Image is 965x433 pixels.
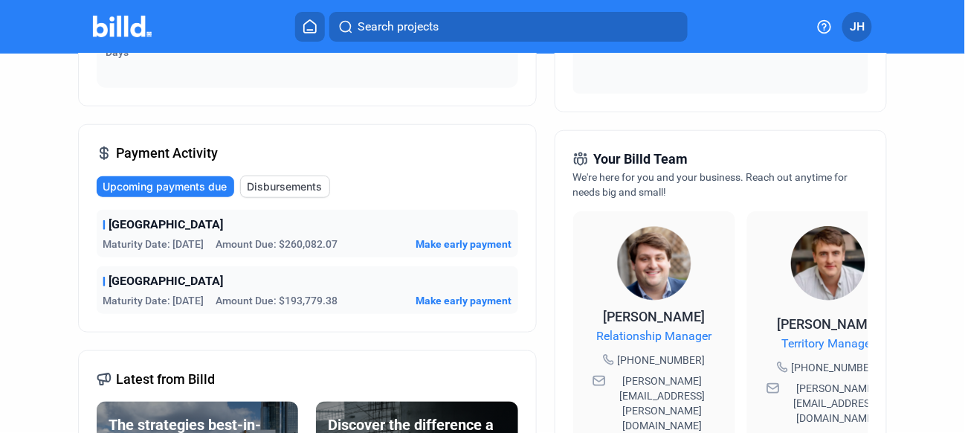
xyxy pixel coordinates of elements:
button: JH [842,12,872,42]
button: Search projects [329,12,688,42]
span: Disbursements [247,179,322,194]
span: [PHONE_NUMBER] [617,353,705,368]
span: Payment Activity [116,143,218,164]
span: [PERSON_NAME][EMAIL_ADDRESS][DOMAIN_NAME] [783,381,890,426]
span: Your Billd Team [594,149,688,170]
span: Territory Manager [781,335,874,353]
span: [PERSON_NAME][EMAIL_ADDRESS][PERSON_NAME][DOMAIN_NAME] [609,373,716,433]
span: Maturity Date: [DATE] [103,293,204,308]
span: Relationship Manager [596,327,711,345]
span: Upcoming payments due [103,179,227,194]
span: Maturity Date: [DATE] [103,237,204,251]
button: Make early payment [416,293,512,308]
button: Disbursements [240,176,330,198]
span: Latest from Billd [116,369,215,390]
span: Amount Due: $260,082.07 [216,237,338,251]
span: [PERSON_NAME] [777,316,879,332]
span: [GEOGRAPHIC_DATA] [109,272,223,290]
span: [PERSON_NAME] [603,309,705,324]
img: Territory Manager [791,226,865,301]
span: [GEOGRAPHIC_DATA] [109,216,223,234]
span: Amount Due: $193,779.38 [216,293,338,308]
button: Make early payment [416,237,512,251]
img: Relationship Manager [617,226,691,301]
span: JH [850,18,865,36]
span: We're here for you and your business. Reach out anytime for needs big and small! [573,171,848,198]
button: Upcoming payments due [97,176,234,197]
img: Billd Company Logo [93,16,152,37]
span: [PHONE_NUMBER] [791,360,879,375]
span: Search projects [358,18,439,36]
